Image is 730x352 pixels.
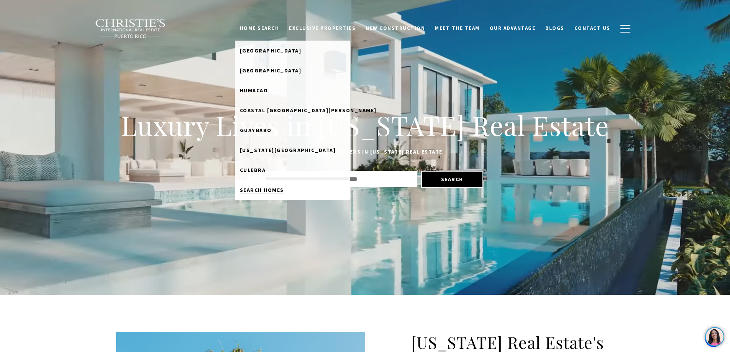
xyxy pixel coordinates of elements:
[485,21,541,36] a: Our Advantage
[540,21,569,36] a: Blogs
[284,21,361,36] a: Exclusive Properties
[240,87,268,94] span: Humacao
[235,120,350,140] a: Guaynabo
[95,19,166,39] img: Christie's International Real Estate black text logo
[289,25,356,31] span: Exclusive Properties
[235,100,350,120] a: Coastal [GEOGRAPHIC_DATA][PERSON_NAME]
[235,140,350,160] a: [US_STATE][GEOGRAPHIC_DATA]
[240,167,266,174] span: Culebra
[421,171,483,188] button: Search
[235,80,350,100] a: Humacao
[366,25,425,31] span: New Construction
[240,147,336,154] span: [US_STATE][GEOGRAPHIC_DATA]
[235,180,350,200] a: Search Homes
[5,5,22,22] img: be3d4b55-7850-4bcb-9297-a2f9cd376e78.png
[116,147,614,157] p: Work with the leaders in [US_STATE] Real Estate
[240,107,377,114] span: Coastal [GEOGRAPHIC_DATA][PERSON_NAME]
[240,67,302,74] span: [GEOGRAPHIC_DATA]
[545,25,564,31] span: Blogs
[116,108,614,142] h1: Luxury Lives in [US_STATE] Real Estate
[240,187,284,193] span: Search Homes
[240,127,272,134] span: Guaynabo
[235,21,284,36] a: Home Search
[240,47,302,54] span: [GEOGRAPHIC_DATA]
[235,160,350,180] a: Culebra
[430,21,485,36] a: Meet the Team
[574,25,610,31] span: Contact Us
[235,61,350,80] a: [GEOGRAPHIC_DATA]
[235,41,350,61] a: [GEOGRAPHIC_DATA]
[490,25,536,31] span: Our Advantage
[361,21,430,36] a: New Construction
